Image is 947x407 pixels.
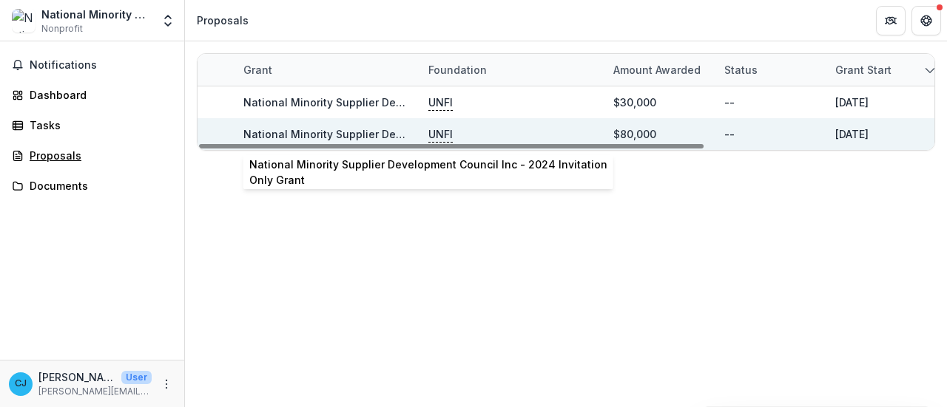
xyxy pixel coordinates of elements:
a: Proposals [6,143,178,168]
a: Tasks [6,113,178,137]
div: Foundation [419,54,604,86]
p: User [121,371,152,384]
div: -- [724,95,735,110]
div: [DATE] [835,126,869,142]
a: Documents [6,174,178,198]
a: National Minority Supplier Development Council Inc - 2024 Invitation Only Grant [243,128,660,140]
div: Amount awarded [604,54,715,86]
a: National Minority Supplier Development Council Inc - 2025 - Invitation Only Application [243,96,696,109]
svg: sorted descending [924,64,936,76]
div: Proposals [30,148,166,163]
div: Tasks [30,117,166,133]
span: Nonprofit [41,22,83,35]
button: More [158,375,175,393]
div: [DATE] [835,95,869,110]
p: [PERSON_NAME] [38,369,115,385]
div: Status [715,54,826,86]
div: Foundation [419,62,496,78]
div: National Minority Supplier Development Council Inc [41,7,152,22]
div: Dashboard [30,87,166,103]
div: Amount awarded [604,62,710,78]
img: National Minority Supplier Development Council Inc [12,9,36,33]
div: Grant start [826,54,937,86]
div: -- [724,126,735,142]
p: UNFI [428,95,453,111]
a: Dashboard [6,83,178,107]
button: Partners [876,6,906,35]
span: Notifications [30,59,172,72]
p: [PERSON_NAME][EMAIL_ADDRESS][PERSON_NAME][DOMAIN_NAME] [38,385,152,398]
div: Documents [30,178,166,194]
div: $80,000 [613,126,656,142]
div: Charmaine Jackson [15,379,27,389]
div: Grant [235,62,281,78]
div: Grant [235,54,419,86]
button: Open entity switcher [158,6,178,35]
div: Status [715,62,766,78]
nav: breadcrumb [191,10,255,31]
div: $30,000 [613,95,656,110]
p: UNFI [428,126,453,143]
button: Notifications [6,53,178,77]
div: Grant start [826,62,900,78]
div: Proposals [197,13,249,28]
button: Get Help [911,6,941,35]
